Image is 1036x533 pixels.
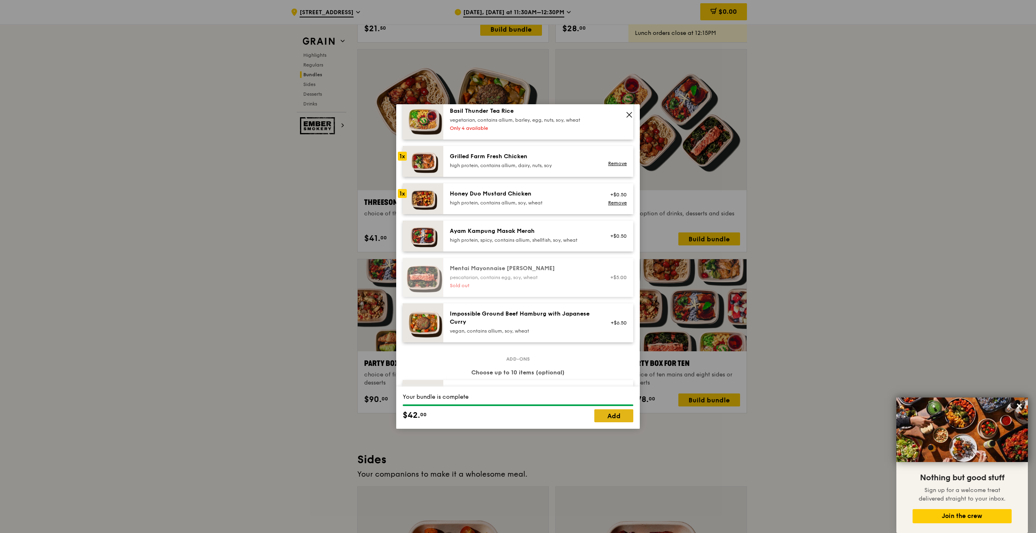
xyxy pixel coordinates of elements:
div: Your bundle is complete [403,393,633,401]
img: daily_normal_HORZ-Impossible-Hamburg-With-Japanese-Curry.jpg [403,303,443,342]
div: Grilled Farm Fresh Chicken [450,153,596,161]
img: daily_normal_HORZ-Basil-Thunder-Tea-Rice.jpg [403,101,443,140]
div: vegetarian, contains allium, barley, egg, nuts, soy, wheat [450,117,596,123]
div: Ayam Kampung Masak Merah [450,227,596,235]
div: +$5.00 [605,274,627,281]
div: 1x [398,152,407,161]
a: Remove [608,161,627,166]
span: 00 [420,411,427,418]
img: daily_normal_Thyme-Rosemary-Zucchini-HORZ.jpg [403,380,443,411]
span: Nothing but good stuff [920,473,1004,483]
div: +$6.50 [605,320,627,326]
div: pescatarian, contains egg, soy, wheat [450,274,596,281]
img: daily_normal_Ayam_Kampung_Masak_Merah_Horizontal_.jpg [403,221,443,251]
div: high protein, contains allium, dairy, nuts, soy [450,162,596,169]
img: daily_normal_Mentai-Mayonnaise-Aburi-Salmon-HORZ.jpg [403,258,443,297]
div: vegan, contains allium, soy, wheat [450,328,596,334]
span: Add-ons [503,356,533,362]
div: Impossible Ground Beef Hamburg with Japanese Curry [450,310,596,326]
div: Basil Thunder Tea Rice [450,107,596,115]
div: high protein, contains allium, soy, wheat [450,200,596,206]
a: Add [594,409,633,422]
div: Honey Duo Mustard Chicken [450,190,596,198]
button: Close [1013,400,1026,413]
div: high protein, spicy, contains allium, shellfish, soy, wheat [450,237,596,243]
img: daily_normal_HORZ-Grilled-Farm-Fresh-Chicken.jpg [403,146,443,177]
div: +$0.50 [605,233,627,239]
a: Remove [608,200,627,206]
div: +$0.50 [605,191,627,198]
img: daily_normal_Honey_Duo_Mustard_Chicken__Horizontal_.jpg [403,183,443,214]
span: $42. [403,409,420,421]
div: Mentai Mayonnaise [PERSON_NAME] [450,264,596,273]
div: Sold out [450,282,596,289]
span: Sign up for a welcome treat delivered straight to your inbox. [919,487,1006,502]
img: DSC07876-Edit02-Large.jpeg [896,398,1028,462]
div: Choose up to 10 items (optional) [403,369,633,377]
div: Only 4 available [450,125,596,131]
button: Join the crew [913,509,1012,523]
div: 1x [398,189,407,198]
